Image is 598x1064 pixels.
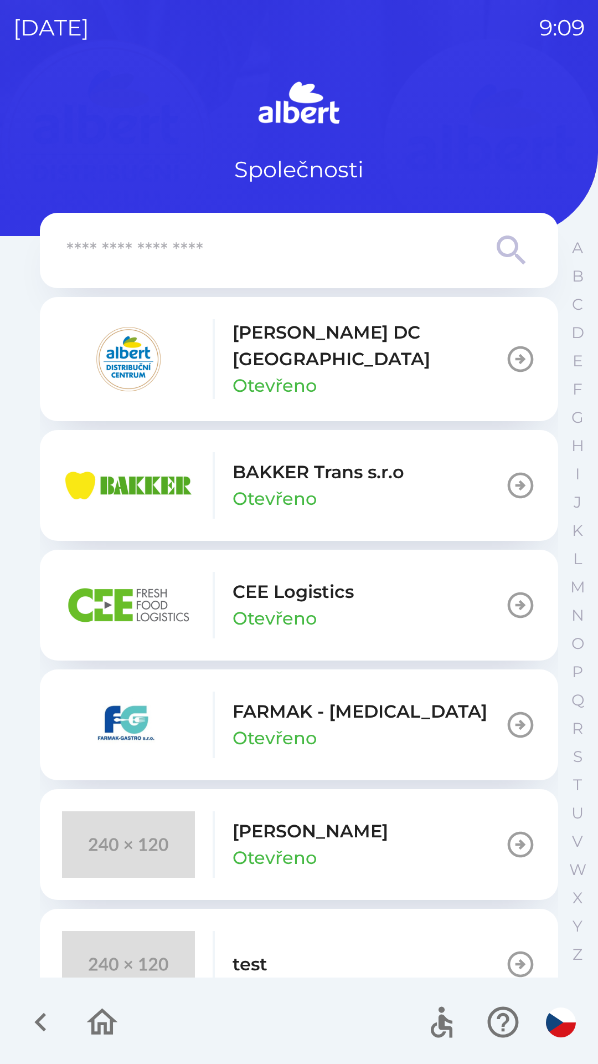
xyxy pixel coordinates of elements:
[571,408,584,427] p: G
[13,11,89,44] p: [DATE]
[570,577,585,597] p: M
[564,827,591,856] button: V
[573,351,583,371] p: E
[62,326,195,392] img: 092fc4fe-19c8-4166-ad20-d7efd4551fba.png
[564,771,591,799] button: T
[573,917,582,936] p: Y
[575,464,580,484] p: I
[571,436,584,456] p: H
[233,319,505,372] p: [PERSON_NAME] DC [GEOGRAPHIC_DATA]
[573,945,582,964] p: Z
[564,516,591,545] button: K
[564,601,591,630] button: N
[564,545,591,573] button: L
[564,488,591,516] button: J
[233,725,317,751] p: Otevřeno
[571,690,584,710] p: Q
[564,856,591,884] button: W
[564,347,591,375] button: E
[571,323,584,342] p: D
[564,799,591,827] button: U
[564,290,591,319] button: C
[572,238,583,258] p: A
[233,605,317,632] p: Otevřeno
[564,432,591,460] button: H
[564,912,591,940] button: Y
[564,940,591,969] button: Z
[573,775,582,795] p: T
[62,692,195,758] img: 5ee10d7b-21a5-4c2b-ad2f-5ef9e4226557.png
[546,1007,576,1037] img: cs flag
[233,845,317,871] p: Otevřeno
[564,403,591,432] button: G
[569,860,586,879] p: W
[564,319,591,347] button: D
[40,789,558,900] button: [PERSON_NAME]Otevřeno
[573,380,582,399] p: F
[233,372,317,399] p: Otevřeno
[62,452,195,519] img: eba99837-dbda-48f3-8a63-9647f5990611.png
[572,832,583,851] p: V
[539,11,585,44] p: 9:09
[573,888,582,908] p: X
[564,884,591,912] button: X
[564,375,591,403] button: F
[573,747,582,766] p: S
[40,550,558,661] button: CEE LogisticsOtevřeno
[62,931,195,997] img: 240x120
[572,267,584,286] p: B
[571,804,584,823] p: U
[564,714,591,743] button: R
[564,460,591,488] button: I
[572,662,583,682] p: P
[233,579,354,605] p: CEE Logistics
[572,719,583,738] p: R
[572,295,583,314] p: C
[233,951,267,978] p: test
[572,521,583,540] p: K
[233,698,487,725] p: FARMAK - [MEDICAL_DATA]
[233,459,404,485] p: BAKKER Trans s.r.o
[40,430,558,541] button: BAKKER Trans s.r.oOtevřeno
[564,686,591,714] button: Q
[574,493,581,512] p: J
[40,909,558,1020] button: test
[40,297,558,421] button: [PERSON_NAME] DC [GEOGRAPHIC_DATA]Otevřeno
[571,606,584,625] p: N
[234,153,364,186] p: Společnosti
[233,485,317,512] p: Otevřeno
[564,743,591,771] button: S
[233,818,388,845] p: [PERSON_NAME]
[564,658,591,686] button: P
[40,669,558,780] button: FARMAK - [MEDICAL_DATA]Otevřeno
[62,572,195,638] img: ba8847e2-07ef-438b-a6f1-28de549c3032.png
[564,262,591,290] button: B
[62,811,195,878] img: 240x120
[573,549,582,569] p: L
[564,630,591,658] button: O
[564,234,591,262] button: A
[571,634,584,653] p: O
[40,78,558,131] img: Logo
[564,573,591,601] button: M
